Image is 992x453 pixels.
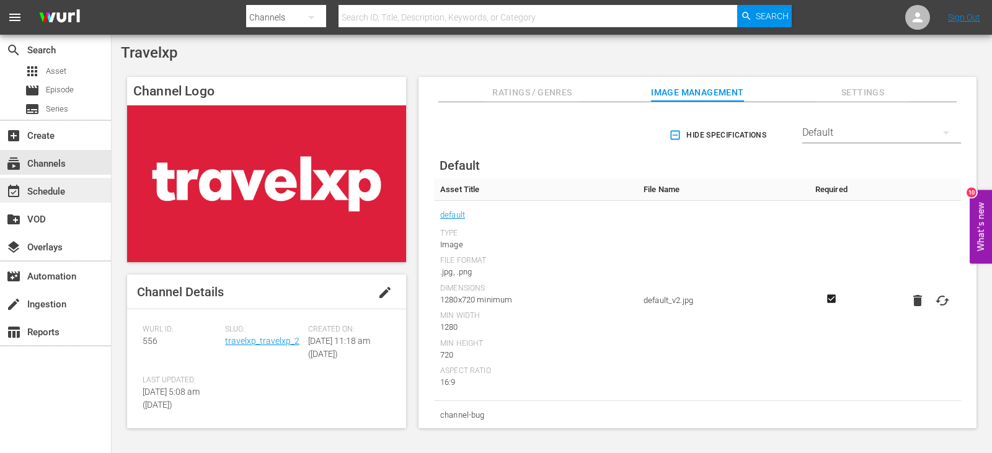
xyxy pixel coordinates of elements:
[6,128,21,143] span: Create
[25,83,40,98] span: Episode
[127,77,406,105] h4: Channel Logo
[440,321,631,333] div: 1280
[666,118,771,152] button: Hide Specifications
[6,269,21,284] span: Automation
[121,44,177,61] span: Travelxp
[817,85,910,100] span: Settings
[7,10,22,25] span: menu
[308,336,370,359] span: [DATE] 11:18 am ([DATE])
[127,105,406,262] img: Travelxp
[6,325,21,340] span: Reports
[378,285,392,300] span: edit
[143,387,200,410] span: [DATE] 5:08 am ([DATE])
[440,256,631,266] div: File Format
[970,190,992,263] button: Open Feedback Widget
[225,336,299,346] a: travelxp_travelxp_2
[440,407,631,423] span: channel-bug
[440,311,631,321] div: Min Width
[6,212,21,227] span: create_new_folder
[440,207,465,223] a: default
[440,376,631,389] div: 16:9
[225,325,301,335] span: Slug:
[440,429,631,439] div: Type
[440,229,631,239] div: Type
[143,376,219,385] span: Last Updated:
[802,115,961,150] div: Default
[737,5,792,27] button: Search
[308,325,384,335] span: Created On:
[6,240,21,255] span: Overlays
[440,294,631,306] div: 1280x720 minimum
[756,5,789,27] span: Search
[30,3,89,32] img: ans4CAIJ8jUAAAAAAAAAAAAAAAAAAAAAAAAgQb4GAAAAAAAAAAAAAAAAAAAAAAAAJMjXAAAAAAAAAAAAAAAAAAAAAAAAgAT5G...
[637,201,808,401] td: default_v2.jpg
[46,84,74,96] span: Episode
[637,178,808,201] th: File Name
[143,325,219,335] span: Wurl ID:
[6,156,21,171] span: Channels
[137,284,224,299] span: Channel Details
[46,65,66,77] span: Asset
[440,158,480,173] span: Default
[948,12,980,22] a: Sign Out
[967,187,976,197] div: 10
[6,184,21,199] span: event_available
[808,178,854,201] th: Required
[485,85,578,100] span: Ratings / Genres
[440,266,631,278] div: .jpg, .png
[370,278,400,307] button: edit
[440,366,631,376] div: Aspect Ratio
[440,284,631,294] div: Dimensions
[6,43,21,58] span: Search
[651,85,744,100] span: Image Management
[25,102,40,117] span: Series
[824,293,839,304] svg: Required
[25,64,40,79] span: Asset
[434,178,637,201] th: Asset Title
[143,336,157,346] span: 556
[440,239,631,251] div: Image
[440,339,631,349] div: Min Height
[671,129,766,142] span: Hide Specifications
[6,297,21,312] span: Ingestion
[440,349,631,361] div: 720
[46,103,68,115] span: Series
